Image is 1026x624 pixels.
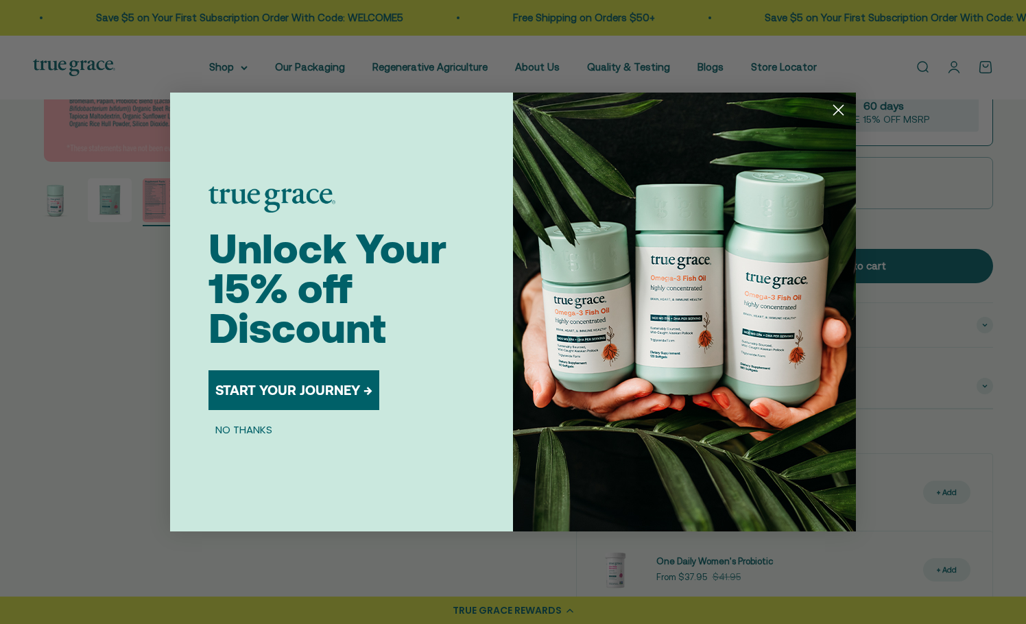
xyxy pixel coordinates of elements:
img: logo placeholder [208,187,335,213]
button: Close dialog [826,98,850,122]
button: START YOUR JOURNEY → [208,370,379,410]
span: Unlock Your 15% off Discount [208,225,446,352]
button: NO THANKS [208,421,279,437]
img: 098727d5-50f8-4f9b-9554-844bb8da1403.jpeg [513,93,856,531]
